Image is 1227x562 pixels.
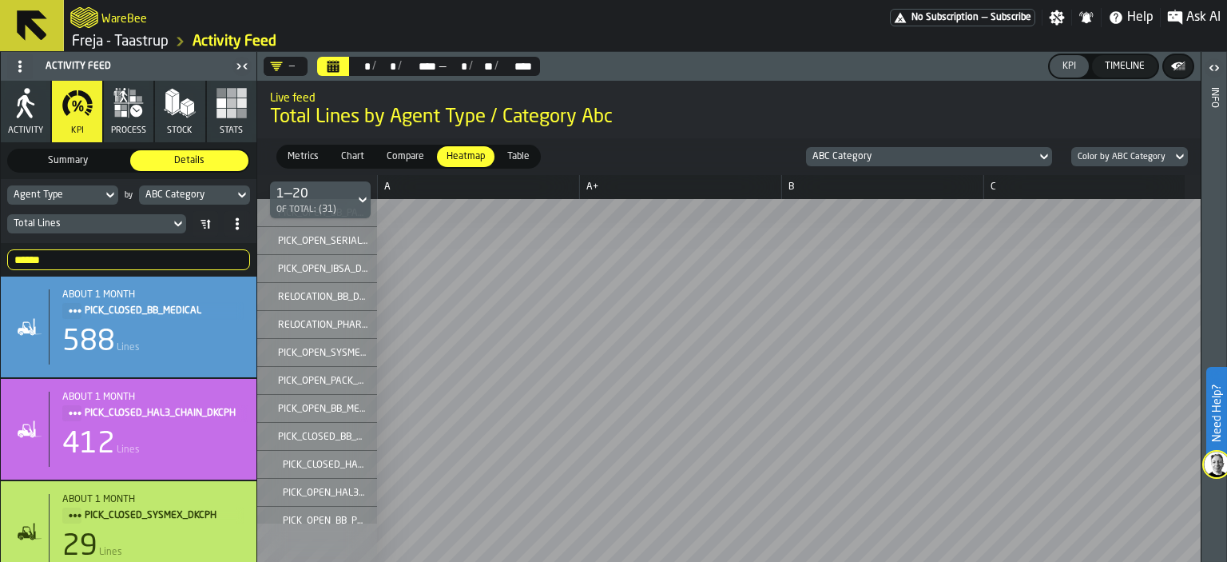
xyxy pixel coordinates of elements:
[278,236,367,247] span: PICK_OPEN_SERIAL_IBSA_DKCPH
[283,488,367,499] span: PICK_OPEN_HAL3_CHAIN_DKCPH
[1098,61,1151,72] div: Timeline
[991,12,1031,23] span: Subscribe
[270,181,371,218] div: DropdownMenuValue-1
[9,150,127,171] div: thumb
[257,479,377,507] div: PICK_OPEN_HAL3_CHAIN_DKCPH
[14,189,96,201] div: DropdownMenuValue-agentType
[440,149,491,164] span: Heatmap
[501,149,536,164] span: Table
[7,214,186,233] div: DropdownMenuValue-eventsCount
[62,289,244,301] div: Start: 8/1/2025, 8:11:52 AM - End: 8/29/2025, 12:54:09 PM
[276,185,336,204] div: 1—20
[99,547,122,558] span: Lines
[257,451,377,479] div: PICK_CLOSED_HAL3_CHAIN_DKCPH
[7,149,129,173] label: button-switch-multi-Summary
[8,126,43,136] span: Activity
[62,494,244,524] div: Title
[278,292,367,303] span: RELOCATION_BB_DKCPH
[257,81,1201,138] div: title-Total Lines by Agent Type / Category Abc
[14,218,164,229] div: DropdownMenuValue-eventsCount
[220,126,243,136] span: Stats
[62,392,248,422] div: Title
[1164,55,1193,78] button: button-
[85,507,231,524] span: PICK_CLOSED_SYSMEX_DKCPH
[7,185,118,205] div: DropdownMenuValue-agentType
[257,227,377,255] div: PICK_OPEN_SERIAL_IBSA_DKCPH
[376,60,398,73] div: Select date range
[257,283,377,311] div: RELOCATION_BB_DKCPH
[278,348,367,359] span: PICK_OPEN_SYSMEX_DKCPH
[129,149,250,173] label: button-switch-multi-Details
[71,126,84,136] span: KPI
[398,60,402,73] div: /
[133,153,245,168] span: Details
[270,89,1188,105] h2: Sub Title
[1209,84,1220,558] div: Info
[496,145,541,169] label: button-switch-multi-Table
[435,145,496,169] label: button-switch-multi-Heatmap
[317,57,349,76] button: Select date range
[111,126,146,136] span: process
[257,339,377,367] div: PICK_OPEN_SYSMEX_DKCPH
[278,146,328,167] div: thumb
[1186,8,1221,27] span: Ask AI
[1201,52,1226,562] header: Info
[911,12,979,23] span: No Subscription
[257,311,377,339] div: RELOCATION_PHARMA_DKCPH
[1050,55,1089,78] button: button-KPI
[70,32,645,51] nav: Breadcrumb
[380,149,431,164] span: Compare
[62,392,248,403] div: about 1 month
[351,60,372,73] div: Select date range
[278,320,367,331] span: RELOCATION_PHARMA_DKCPH
[278,404,367,415] span: PICK_OPEN_BB_MEDICAL
[257,507,377,535] div: PICK_OPEN_BB_PHARMA
[890,9,1035,26] div: Menu Subscription
[1102,8,1160,27] label: button-toggle-Help
[257,367,377,395] div: PICK_OPEN_PACK_DKCPH
[193,33,276,50] a: link-to-/wh/i/36c4991f-68ef-4ca7-ab45-a2252c911eea/feed/1c3b701f-6b04-4760-b41b-8b45b7e376fe
[62,326,115,358] div: 588
[579,175,780,199] div: day: A+
[1,379,256,480] div: stat-
[62,289,244,320] div: Title
[1042,10,1071,26] label: button-toggle-Settings
[117,444,140,456] span: Lines
[62,289,244,301] div: about 1 month
[257,395,377,423] div: PICK_OPEN_BB_MEDICAL
[278,376,367,387] span: PICK_OPEN_PACK_DKCPH
[806,147,1052,166] div: DropdownMenuValue-categoryAbc
[377,146,434,167] div: thumb
[890,9,1035,26] a: link-to-/wh/i/36c4991f-68ef-4ca7-ab45-a2252c911eea/pricing/
[281,149,325,164] span: Metrics
[469,60,473,73] div: /
[167,126,193,136] span: Stock
[257,255,377,283] div: PICK_OPEN_IBSA_DKCPH
[1078,152,1165,162] div: DropdownMenuValue-bucket
[283,516,367,527] span: PICK_OPEN_BB_PHARMA
[498,146,539,167] div: thumb
[125,191,133,200] div: by
[377,175,578,199] div: day: A
[1161,8,1227,27] label: button-toggle-Ask AI
[1203,55,1225,84] label: button-toggle-Open
[264,57,308,76] div: DropdownMenuValue-
[332,146,374,167] div: thumb
[12,153,124,168] span: Summary
[276,205,316,214] span: of Total:
[437,146,494,167] div: thumb
[330,145,375,169] label: button-switch-multi-Chart
[1056,61,1082,72] div: KPI
[276,185,348,215] div: DropdownMenuValue-1
[139,185,250,205] div: DropdownMenuValue-categoryAbc
[781,175,983,199] div: day: B
[276,204,336,215] div: (31)
[278,264,367,275] span: PICK_OPEN_IBSA_DKCPH
[983,175,1185,199] div: day: C
[375,145,435,169] label: button-switch-multi-Compare
[1065,147,1188,166] div: DropdownMenuValue-bucket
[982,12,987,23] span: —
